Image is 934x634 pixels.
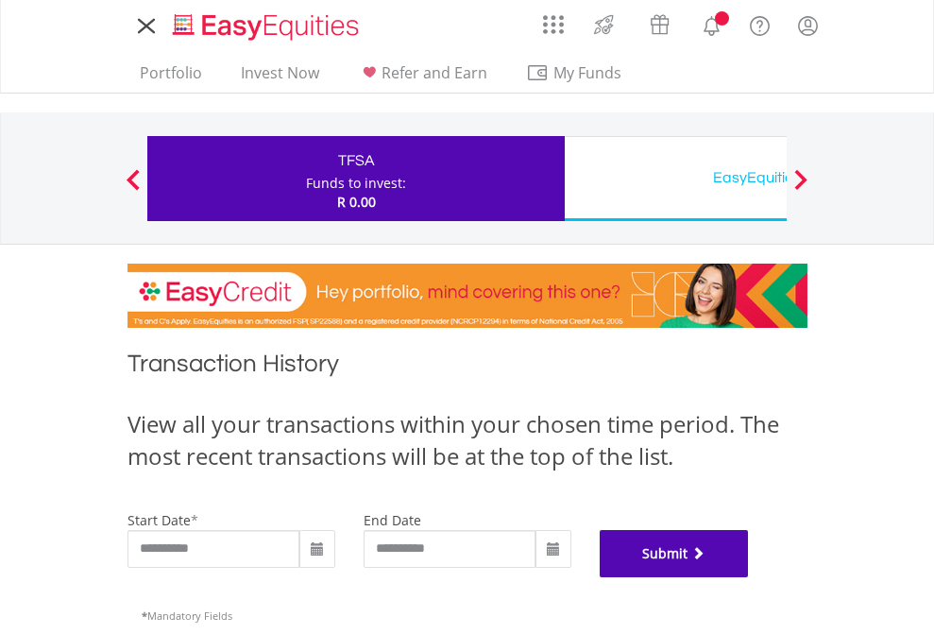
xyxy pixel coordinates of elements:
[127,511,191,529] label: start date
[526,60,650,85] span: My Funds
[784,5,832,46] a: My Profile
[531,5,576,35] a: AppsGrid
[159,147,553,174] div: TFSA
[337,193,376,211] span: R 0.00
[543,14,564,35] img: grid-menu-icon.svg
[169,11,366,43] img: EasyEquities_Logo.png
[127,264,807,328] img: EasyCredit Promotion Banner
[632,5,688,40] a: Vouchers
[142,608,232,623] span: Mandatory Fields
[688,5,736,43] a: Notifications
[644,9,675,40] img: vouchers-v2.svg
[306,174,406,193] div: Funds to invest:
[127,408,807,473] div: View all your transactions within your chosen time period. The most recent transactions will be a...
[382,62,487,83] span: Refer and Earn
[736,5,784,43] a: FAQ's and Support
[782,179,820,197] button: Next
[364,511,421,529] label: end date
[588,9,620,40] img: thrive-v2.svg
[132,63,210,93] a: Portfolio
[600,530,749,577] button: Submit
[127,347,807,389] h1: Transaction History
[350,63,495,93] a: Refer and Earn
[165,5,366,43] a: Home page
[233,63,327,93] a: Invest Now
[114,179,152,197] button: Previous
